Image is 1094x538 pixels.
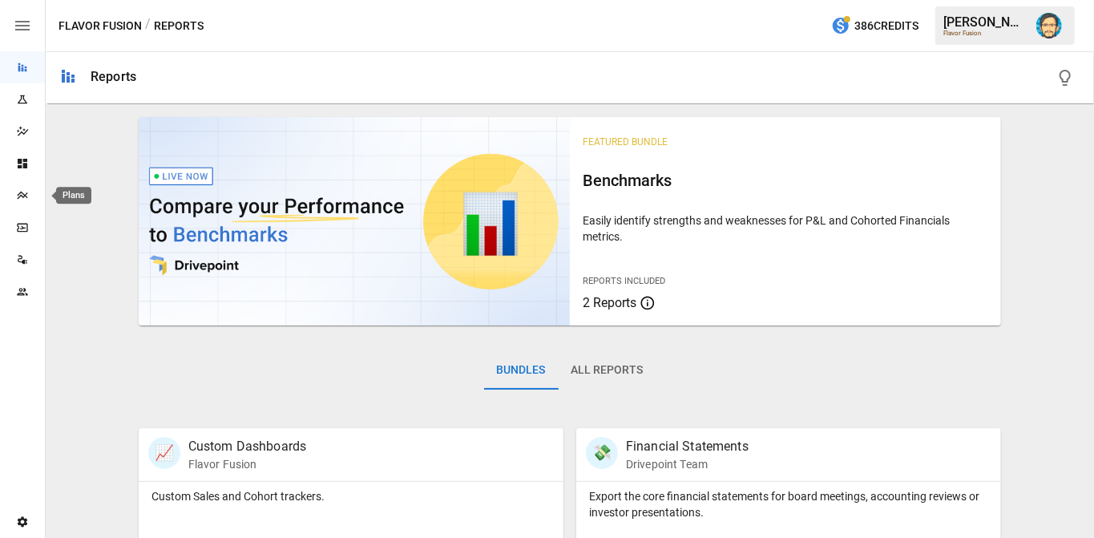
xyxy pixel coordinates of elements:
[586,437,618,469] div: 💸
[943,14,1027,30] div: [PERSON_NAME]
[151,488,551,504] p: Custom Sales and Cohort trackers.
[188,456,307,472] p: Flavor Fusion
[484,351,559,390] button: Bundles
[825,11,925,41] button: 386Credits
[626,437,749,456] p: Financial Statements
[854,16,918,36] span: 386 Credits
[1036,13,1062,38] img: Dana Basken
[188,437,307,456] p: Custom Dashboards
[583,276,665,286] span: Reports Included
[148,437,180,469] div: 📈
[583,168,988,193] h6: Benchmarks
[145,16,151,36] div: /
[583,295,636,310] span: 2 Reports
[943,30,1027,37] div: Flavor Fusion
[583,136,668,148] span: Featured Bundle
[626,456,749,472] p: Drivepoint Team
[583,212,988,245] p: Easily identify strengths and weaknesses for P&L and Cohorted Financials metrics.
[56,187,91,204] div: Plans
[139,117,570,326] img: video thumbnail
[559,351,656,390] button: All Reports
[59,16,142,36] button: Flavor Fusion
[1027,3,1072,48] button: Dana Basken
[91,69,136,84] div: Reports
[589,488,988,520] p: Export the core financial statements for board meetings, accounting reviews or investor presentat...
